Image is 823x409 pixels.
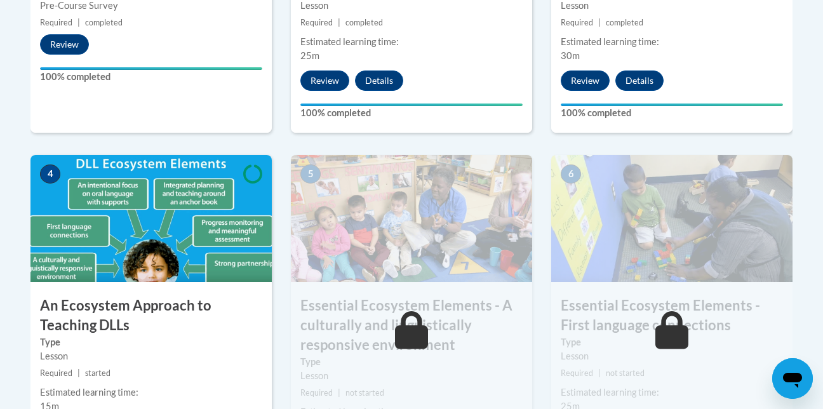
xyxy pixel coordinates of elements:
[561,35,783,49] div: Estimated learning time:
[561,164,581,184] span: 6
[772,358,813,399] iframe: Button to launch messaging window
[561,50,580,61] span: 30m
[300,35,523,49] div: Estimated learning time:
[598,18,601,27] span: |
[561,70,610,91] button: Review
[40,70,262,84] label: 100% completed
[77,18,80,27] span: |
[338,388,340,398] span: |
[85,368,110,378] span: started
[561,106,783,120] label: 100% completed
[40,18,72,27] span: Required
[300,106,523,120] label: 100% completed
[300,18,333,27] span: Required
[300,104,523,106] div: Your progress
[551,155,793,282] img: Course Image
[40,386,262,399] div: Estimated learning time:
[551,296,793,335] h3: Essential Ecosystem Elements - First language connections
[40,368,72,378] span: Required
[40,349,262,363] div: Lesson
[598,368,601,378] span: |
[300,70,349,91] button: Review
[40,34,89,55] button: Review
[77,368,80,378] span: |
[345,18,383,27] span: completed
[615,70,664,91] button: Details
[300,388,333,398] span: Required
[355,70,403,91] button: Details
[561,386,783,399] div: Estimated learning time:
[561,18,593,27] span: Required
[30,155,272,282] img: Course Image
[40,164,60,184] span: 4
[561,335,783,349] label: Type
[561,368,593,378] span: Required
[606,368,645,378] span: not started
[561,349,783,363] div: Lesson
[345,388,384,398] span: not started
[40,335,262,349] label: Type
[291,296,532,354] h3: Essential Ecosystem Elements - A culturally and linguistically responsive environment
[40,67,262,70] div: Your progress
[291,155,532,282] img: Course Image
[30,296,272,335] h3: An Ecosystem Approach to Teaching DLLs
[300,355,523,369] label: Type
[300,369,523,383] div: Lesson
[300,50,319,61] span: 25m
[338,18,340,27] span: |
[561,104,783,106] div: Your progress
[300,164,321,184] span: 5
[606,18,643,27] span: completed
[85,18,123,27] span: completed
